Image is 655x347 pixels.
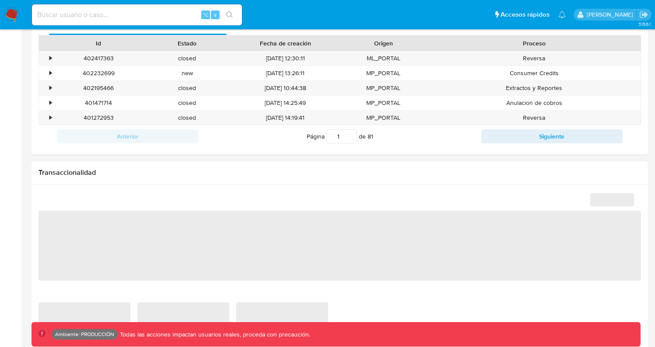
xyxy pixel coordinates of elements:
div: [DATE] 12:30:11 [231,51,339,66]
a: Notificaciones [558,11,566,18]
div: MP_PORTAL [339,111,428,125]
div: Anulacion de cobros [428,96,641,110]
div: Consumer Credits [428,66,641,80]
button: search-icon [221,9,238,21]
div: [DATE] 10:44:38 [231,81,339,95]
div: Reversa [428,111,641,125]
div: new [143,66,232,80]
div: closed [143,51,232,66]
div: Estado [149,39,226,48]
div: • [49,69,52,77]
div: 402195466 [54,81,143,95]
div: 401471714 [54,96,143,110]
div: • [49,54,52,62]
button: Anterior [57,129,198,143]
div: closed [143,96,232,110]
div: • [49,114,52,122]
a: Salir [639,10,648,19]
p: Todas las acciones impactan usuarios reales, proceda con precaución. [118,330,310,339]
div: 401272953 [54,111,143,125]
span: 81 [368,132,373,141]
div: Fecha de creación [238,39,333,48]
div: MP_PORTAL [339,66,428,80]
span: ⌥ [202,10,209,19]
div: Origen [345,39,422,48]
div: ML_PORTAL [339,51,428,66]
div: MP_PORTAL [339,96,428,110]
span: 3.156.1 [638,21,651,28]
button: Siguiente [481,129,623,143]
div: 402232699 [54,66,143,80]
div: [DATE] 14:19:41 [231,111,339,125]
div: 402417363 [54,51,143,66]
div: Reversa [428,51,641,66]
div: [DATE] 13:26:11 [231,66,339,80]
div: Proceso [434,39,634,48]
h1: Transaccionalidad [39,168,641,177]
input: Buscar usuario o caso... [32,9,242,21]
div: [DATE] 14:25:49 [231,96,339,110]
div: closed [143,81,232,95]
div: • [49,99,52,107]
div: MP_PORTAL [339,81,428,95]
span: s [214,10,217,19]
div: closed [143,111,232,125]
div: • [49,84,52,92]
p: kevin.palacios@mercadolibre.com [587,10,636,19]
span: Accesos rápidos [501,10,550,19]
div: Id [60,39,137,48]
p: Ambiente: PRODUCCIÓN [55,333,114,336]
span: Página de [307,129,373,143]
div: Extractos y Reportes [428,81,641,95]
